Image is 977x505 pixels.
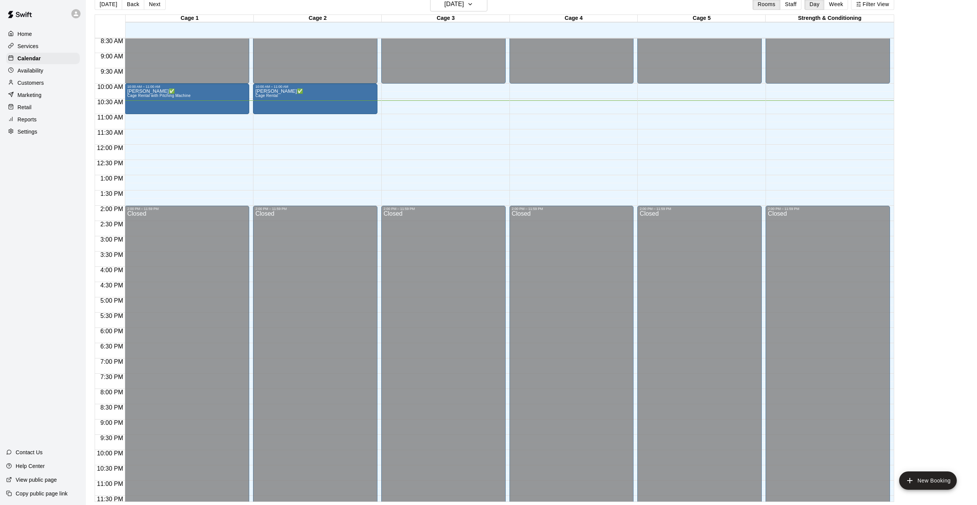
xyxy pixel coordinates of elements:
p: Contact Us [16,449,43,456]
span: 5:00 PM [98,297,125,304]
span: 12:30 PM [95,160,125,166]
a: Availability [6,65,80,76]
div: 10:00 AM – 11:00 AM: Roman Anderson✅ [253,84,377,114]
a: Settings [6,126,80,137]
p: Availability [18,67,44,74]
p: Marketing [18,91,42,99]
span: 2:30 PM [98,221,125,227]
a: Retail [6,102,80,113]
span: 9:00 PM [98,419,125,426]
span: 1:30 PM [98,190,125,197]
p: Retail [18,103,32,111]
div: 10:00 AM – 11:00 AM [255,85,375,89]
div: 10:00 AM – 11:00 AM: ROMAN ANDERSON✅ [125,84,249,114]
span: 6:30 PM [98,343,125,350]
p: Home [18,30,32,38]
div: 2:00 PM – 11:59 PM [768,207,888,211]
p: Help Center [16,462,45,470]
a: Marketing [6,89,80,101]
span: 11:30 PM [95,496,125,502]
span: 11:00 AM [95,114,125,121]
p: Services [18,42,39,50]
span: 9:30 PM [98,435,125,441]
span: 6:00 PM [98,328,125,334]
span: 9:30 AM [99,68,125,75]
span: 7:00 PM [98,358,125,365]
p: Copy public page link [16,490,68,497]
span: 4:30 PM [98,282,125,289]
span: Cage Rental with Pitching Machine [127,94,190,98]
span: 2:00 PM [98,206,125,212]
span: 8:00 PM [98,389,125,395]
div: 2:00 PM – 11:59 PM [384,207,503,211]
span: 5:30 PM [98,313,125,319]
span: 7:30 PM [98,374,125,380]
span: 8:30 AM [99,38,125,44]
div: Strength & Conditioning [766,15,893,22]
span: 4:00 PM [98,267,125,273]
a: Calendar [6,53,80,64]
span: Cage Rental [255,94,278,98]
button: add [899,471,957,490]
div: 2:00 PM – 11:59 PM [640,207,759,211]
a: Home [6,28,80,40]
div: 2:00 PM – 11:59 PM [512,207,632,211]
span: 10:30 PM [95,465,125,472]
p: Settings [18,128,37,136]
p: View public page [16,476,57,484]
span: 10:30 AM [95,99,125,105]
span: 10:00 AM [95,84,125,90]
div: Cage 2 [254,15,382,22]
div: 10:00 AM – 11:00 AM [127,85,247,89]
a: Services [6,40,80,52]
p: Reports [18,116,37,123]
span: 9:00 AM [99,53,125,60]
a: Customers [6,77,80,89]
span: 3:00 PM [98,236,125,243]
span: 12:00 PM [95,145,125,151]
div: Cage 4 [510,15,638,22]
span: 10:00 PM [95,450,125,457]
div: Cage 1 [126,15,253,22]
span: 11:30 AM [95,129,125,136]
div: Cage 5 [638,15,766,22]
div: Cage 3 [382,15,509,22]
a: Reports [6,114,80,125]
div: 2:00 PM – 11:59 PM [127,207,247,211]
span: 3:30 PM [98,252,125,258]
span: 8:30 PM [98,404,125,411]
p: Calendar [18,55,41,62]
span: 1:00 PM [98,175,125,182]
p: Customers [18,79,44,87]
span: 11:00 PM [95,481,125,487]
div: 2:00 PM – 11:59 PM [255,207,375,211]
